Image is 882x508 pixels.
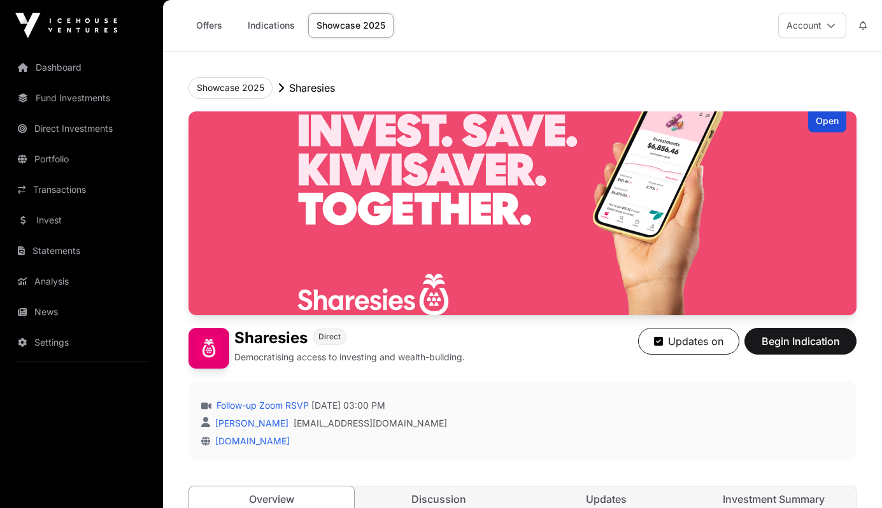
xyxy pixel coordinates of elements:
[10,298,153,326] a: News
[188,77,273,99] button: Showcase 2025
[10,328,153,356] a: Settings
[15,13,117,38] img: Icehouse Ventures Logo
[188,111,857,315] img: Sharesies
[239,13,303,38] a: Indications
[289,80,335,95] p: Sharesies
[188,328,229,369] img: Sharesies
[760,334,841,349] span: Begin Indication
[10,53,153,81] a: Dashboard
[10,206,153,234] a: Invest
[213,418,288,428] a: [PERSON_NAME]
[10,115,153,143] a: Direct Investments
[234,328,308,348] h1: Sharesies
[10,84,153,112] a: Fund Investments
[308,13,394,38] a: Showcase 2025
[808,111,846,132] div: Open
[234,351,465,363] p: Democratising access to investing and wealth-building.
[744,341,857,353] a: Begin Indication
[10,267,153,295] a: Analysis
[214,399,309,412] a: Follow-up Zoom RSVP
[183,13,234,38] a: Offers
[210,435,290,446] a: [DOMAIN_NAME]
[10,145,153,173] a: Portfolio
[318,332,341,342] span: Direct
[10,237,153,265] a: Statements
[311,399,385,412] span: [DATE] 03:00 PM
[638,328,739,355] button: Updates on
[744,328,857,355] button: Begin Indication
[294,417,447,430] a: [EMAIL_ADDRESS][DOMAIN_NAME]
[10,176,153,204] a: Transactions
[778,13,846,38] button: Account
